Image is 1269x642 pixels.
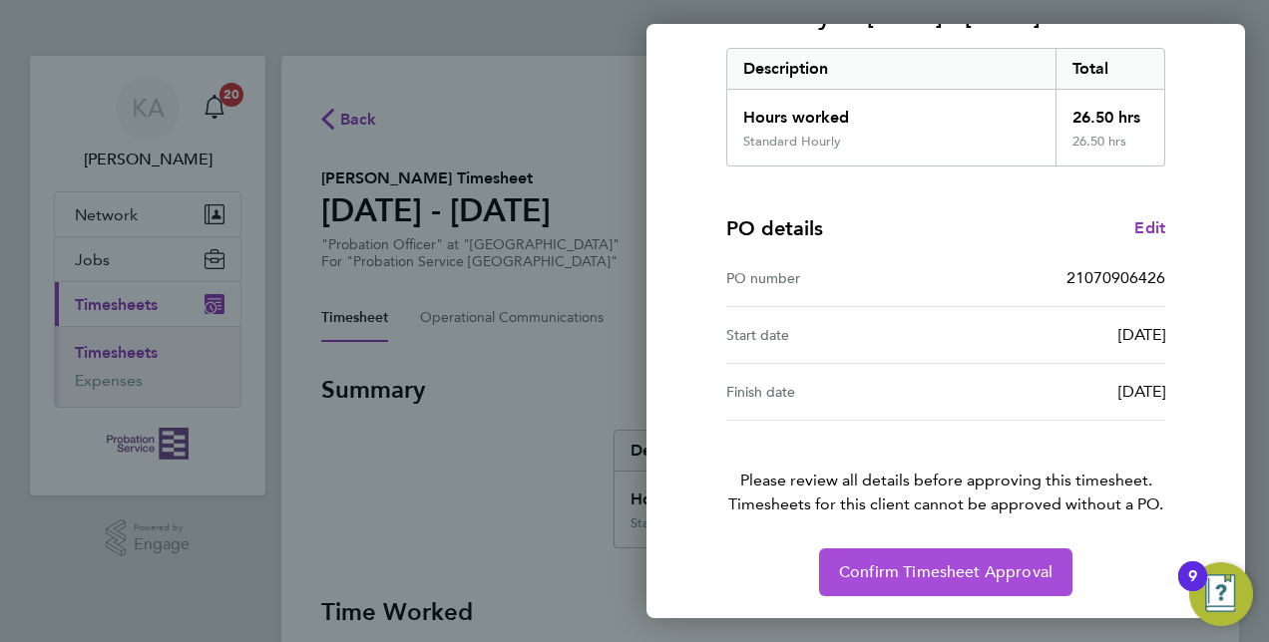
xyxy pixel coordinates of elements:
[946,323,1165,347] div: [DATE]
[946,380,1165,404] div: [DATE]
[1056,49,1165,89] div: Total
[1056,134,1165,165] div: 26.50 hrs
[702,492,1189,516] span: Timesheets for this client cannot be approved without a PO.
[1189,562,1253,626] button: Open Resource Center, 9 new notifications
[726,266,946,290] div: PO number
[1056,90,1165,134] div: 26.50 hrs
[726,48,1165,166] div: Summary of 29 Sep - 05 Oct 2025
[727,49,1056,89] div: Description
[1066,268,1165,287] span: 21070906426
[743,134,841,150] div: Standard Hourly
[727,90,1056,134] div: Hours worked
[726,323,946,347] div: Start date
[1134,218,1165,237] span: Edit
[1188,576,1197,602] div: 9
[839,562,1053,582] span: Confirm Timesheet Approval
[1134,216,1165,240] a: Edit
[819,548,1072,596] button: Confirm Timesheet Approval
[726,214,823,242] h4: PO details
[702,421,1189,516] p: Please review all details before approving this timesheet.
[726,380,946,404] div: Finish date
